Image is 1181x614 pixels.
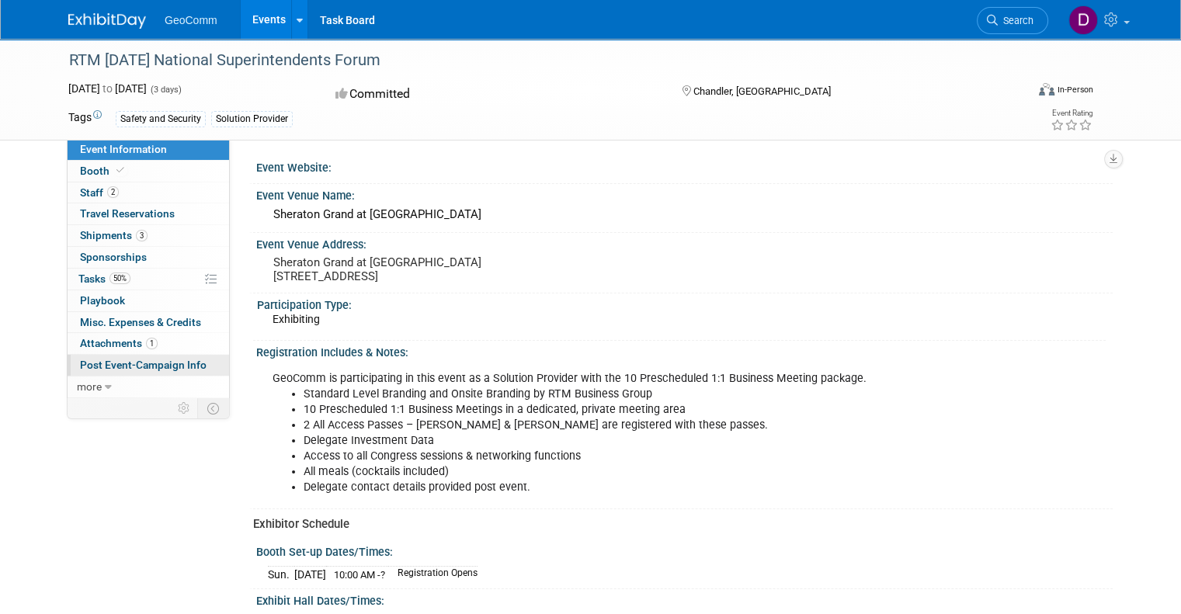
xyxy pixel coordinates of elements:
div: Participation Type: [257,293,1106,313]
a: Booth [68,161,229,182]
a: Travel Reservations [68,203,229,224]
li: Delegate Investment Data [304,433,936,449]
div: Event Venue Address: [256,233,1113,252]
a: Staff2 [68,182,229,203]
span: 1 [146,338,158,349]
span: 50% [109,272,130,284]
img: Format-Inperson.png [1039,83,1054,95]
img: ExhibitDay [68,13,146,29]
div: Event Rating [1051,109,1092,117]
span: Staff [80,186,119,199]
a: Shipments3 [68,225,229,246]
div: Registration Includes & Notes: [256,341,1113,360]
div: GeoComm is participating in this event as a Solution Provider with the 10 Prescheduled 1:1 Busine... [262,363,945,504]
div: Solution Provider [211,111,293,127]
span: Post Event-Campaign Info [80,359,207,371]
i: Booth reservation complete [116,166,124,175]
div: RTM [DATE] National Superintendents Forum [64,47,1006,75]
a: Attachments1 [68,333,229,354]
span: Travel Reservations [80,207,175,220]
img: Dallas Johnson [1068,5,1098,35]
td: Personalize Event Tab Strip [171,398,198,418]
a: Event Information [68,139,229,160]
a: more [68,376,229,397]
div: Event Website: [256,156,1113,175]
span: to [100,82,115,95]
span: Tasks [78,272,130,285]
span: Misc. Expenses & Credits [80,316,201,328]
div: Sheraton Grand at [GEOGRAPHIC_DATA] [268,203,1101,227]
a: Post Event-Campaign Info [68,355,229,376]
span: Exhibiting [273,313,320,325]
td: Tags [68,109,102,127]
div: Booth Set-up Dates/Times: [256,540,1113,560]
td: Registration Opens [388,567,478,583]
div: Event Format [942,81,1093,104]
li: 2 All Access Passes – [PERSON_NAME] & [PERSON_NAME] are registered with these passes. [304,418,936,433]
span: GeoComm [165,14,217,26]
span: Chandler, [GEOGRAPHIC_DATA] [693,85,831,97]
a: Misc. Expenses & Credits [68,312,229,333]
td: Sun. [268,567,294,583]
span: more [77,380,102,393]
div: Committed [331,81,657,108]
li: Standard Level Branding and Onsite Branding by RTM Business Group [304,387,936,402]
a: Search [977,7,1048,34]
span: 10:00 AM - [334,569,385,581]
div: Exhibitor Schedule [253,516,1101,532]
li: 10 Prescheduled 1:1 Business Meetings in a dedicated, private meeting area [304,402,936,418]
a: Tasks50% [68,269,229,290]
span: Search [998,15,1033,26]
div: Safety and Security [116,111,206,127]
td: [DATE] [294,567,326,583]
span: Playbook [80,294,125,307]
span: ? [380,569,385,581]
span: Attachments [80,337,158,349]
span: (3 days) [149,85,182,95]
li: All meals (cocktails included) [304,464,936,480]
span: Shipments [80,229,148,241]
div: Event Venue Name: [256,184,1113,203]
span: Sponsorships [80,251,147,263]
a: Playbook [68,290,229,311]
div: Exhibit Hall Dates/Times: [256,589,1113,609]
pre: Sheraton Grand at [GEOGRAPHIC_DATA] [STREET_ADDRESS] [273,255,596,283]
span: Booth [80,165,127,177]
span: 2 [107,186,119,198]
td: Toggle Event Tabs [198,398,230,418]
div: In-Person [1057,84,1093,95]
a: Sponsorships [68,247,229,268]
span: 3 [136,230,148,241]
li: Access to all Congress sessions & networking functions [304,449,936,464]
span: [DATE] [DATE] [68,82,147,95]
li: Delegate contact details provided post event. [304,480,936,495]
span: Event Information [80,143,167,155]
